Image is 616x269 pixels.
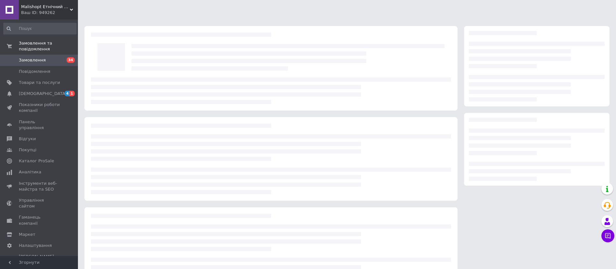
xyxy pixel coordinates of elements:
span: Інструменти веб-майстра та SEO [19,181,60,192]
span: Аналітика [19,169,41,175]
span: Повідомлення [19,69,50,74]
span: Гаманець компанії [19,214,60,226]
span: Управління сайтом [19,197,60,209]
span: Маркет [19,232,35,237]
span: Замовлення [19,57,46,63]
div: Ваш ID: 949262 [21,10,78,16]
span: Замовлення та повідомлення [19,40,78,52]
span: Показники роботи компанії [19,102,60,114]
span: Malishopt Етнічний одяг та головні убори, все для хрещення [21,4,70,10]
span: Відгуки [19,136,36,142]
button: Чат з покупцем [601,229,614,242]
span: 34 [67,57,75,63]
span: 1 [69,91,75,96]
span: Каталог ProSale [19,158,54,164]
span: 4 [65,91,70,96]
span: Покупці [19,147,36,153]
span: [DEMOGRAPHIC_DATA] [19,91,67,97]
span: Налаштування [19,243,52,249]
span: Товари та послуги [19,80,60,86]
span: Панель управління [19,119,60,131]
input: Пошук [3,23,77,34]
